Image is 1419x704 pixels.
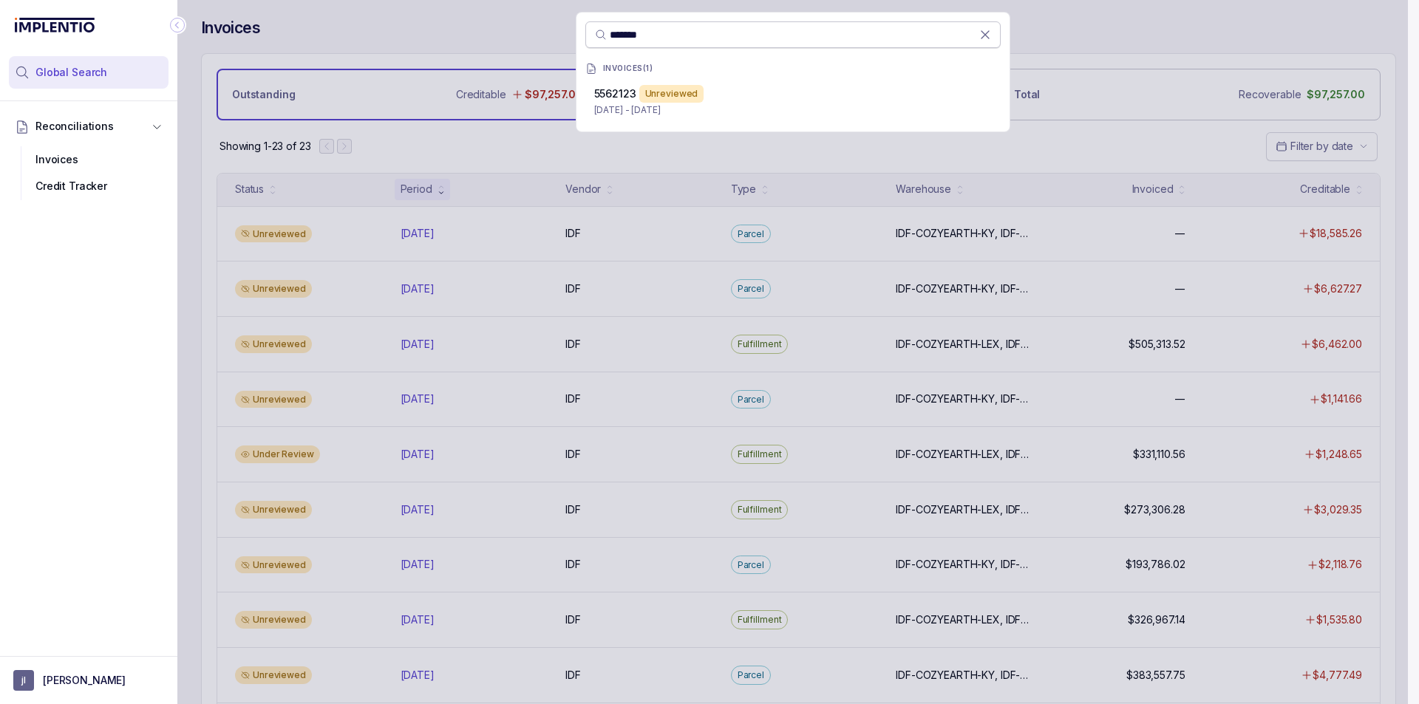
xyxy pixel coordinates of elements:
span: Reconciliations [35,119,114,134]
div: Reconciliations [9,143,169,203]
span: User initials [13,670,34,691]
div: Credit Tracker [21,173,157,199]
p: INVOICES ( 1 ) [603,64,653,73]
span: Global Search [35,65,107,80]
div: Collapse Icon [169,16,186,34]
div: Invoices [21,146,157,173]
button: User initials[PERSON_NAME] [13,670,164,691]
div: Unreviewed [639,85,704,103]
span: 5562123 [594,87,636,100]
button: Reconciliations [9,110,169,143]
p: [DATE] - [DATE] [594,103,992,117]
p: [PERSON_NAME] [43,673,126,688]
